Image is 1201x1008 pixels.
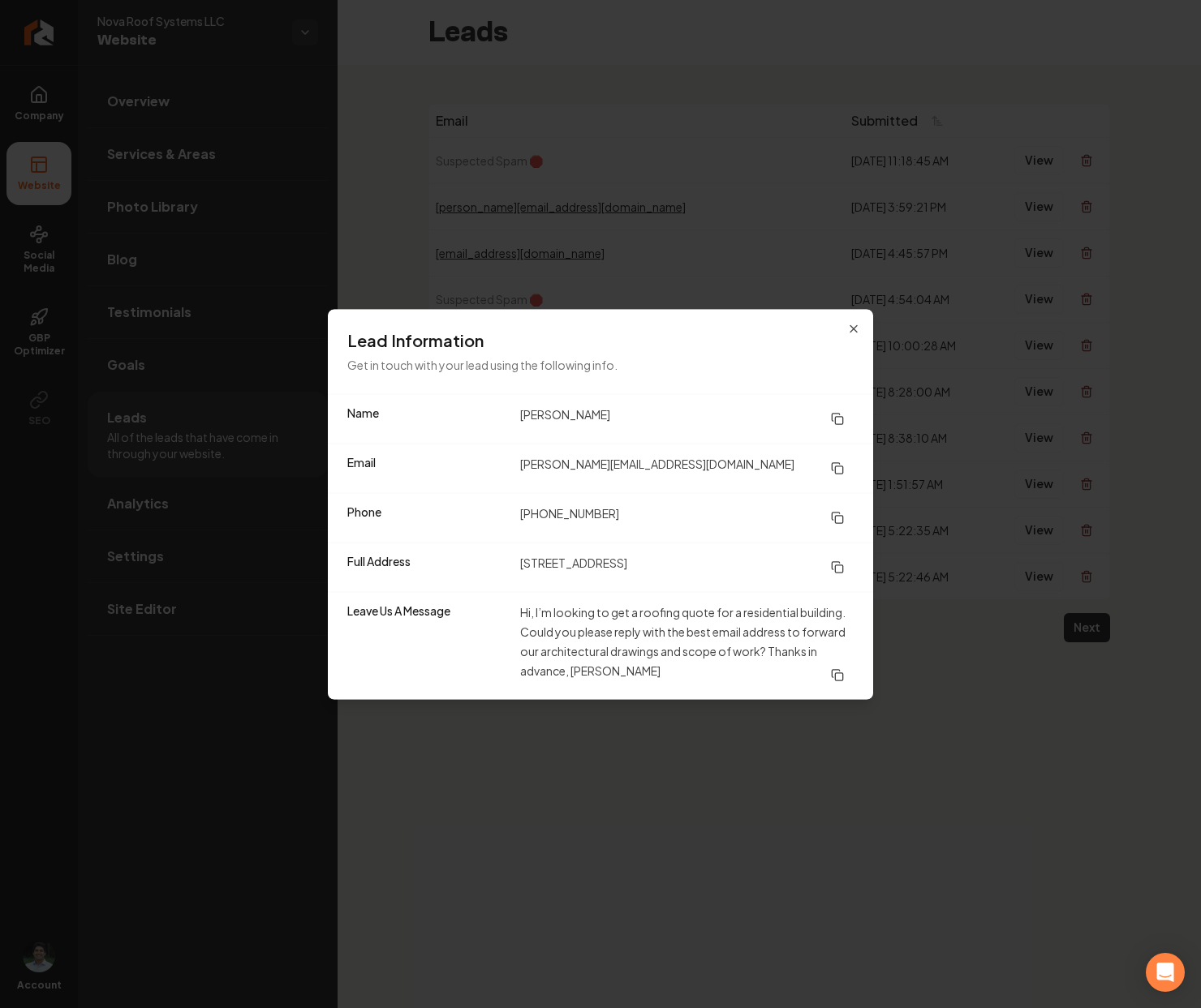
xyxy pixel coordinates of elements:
[520,404,854,433] dd: [PERSON_NAME]
[347,404,507,433] dt: Name
[520,453,854,483] dd: [PERSON_NAME][EMAIL_ADDRESS][DOMAIN_NAME]
[347,602,507,689] dt: Leave Us A Message
[347,328,854,351] h3: Lead Information
[347,503,507,532] dt: Phone
[520,503,854,532] dd: [PHONE_NUMBER]
[520,602,854,689] dd: Hi, I’m looking to get a roofing quote for a residential building. Could you please reply with th...
[347,453,507,483] dt: Email
[520,552,854,581] dd: [STREET_ADDRESS]
[347,354,854,374] p: Get in touch with your lead using the following info.
[347,552,507,581] dt: Full Address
